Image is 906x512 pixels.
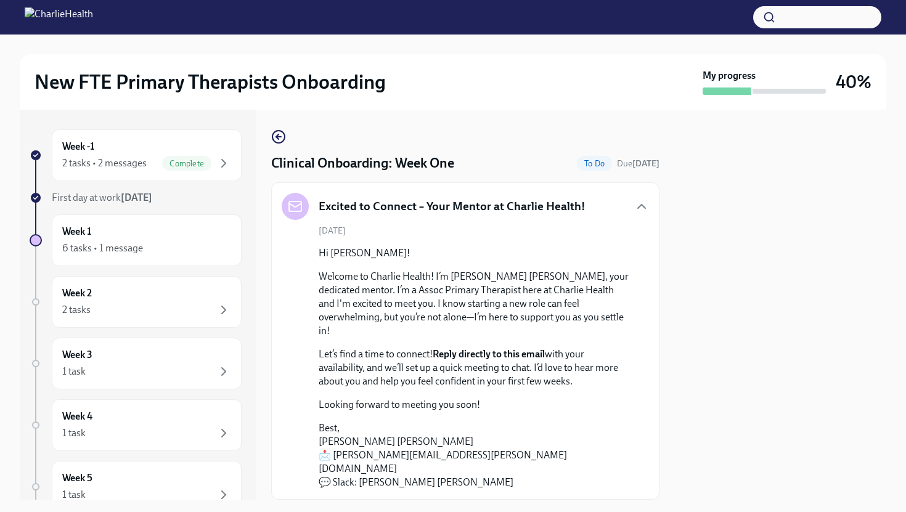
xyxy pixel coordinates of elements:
h6: Week 3 [62,348,92,362]
span: September 14th, 2025 07:00 [617,158,659,169]
p: Hi [PERSON_NAME]! [319,246,629,260]
strong: [DATE] [121,192,152,203]
h6: Week 5 [62,471,92,485]
a: Week 31 task [30,338,242,389]
h3: 40% [836,71,871,93]
div: 1 task [62,488,86,502]
a: Week -12 tasks • 2 messagesComplete [30,129,242,181]
div: 1 task [62,426,86,440]
img: CharlieHealth [25,7,93,27]
span: [DATE] [319,225,346,237]
span: First day at work [52,192,152,203]
div: 2 tasks • 2 messages [62,156,147,170]
span: Complete [162,159,211,168]
p: Looking forward to meeting you soon! [319,398,629,412]
h6: Week 2 [62,286,92,300]
h6: Week 4 [62,410,92,423]
h5: Excited to Connect – Your Mentor at Charlie Health! [319,198,586,214]
h4: Clinical Onboarding: Week One [271,154,454,173]
p: Let’s find a time to connect! with your availability, and we’ll set up a quick meeting to chat. I... [319,347,629,388]
div: 2 tasks [62,303,91,317]
h2: New FTE Primary Therapists Onboarding [35,70,386,94]
strong: [DATE] [632,158,659,169]
p: Welcome to Charlie Health! I’m [PERSON_NAME] [PERSON_NAME], your dedicated mentor. I’m a Assoc Pr... [319,270,629,338]
a: Week 16 tasks • 1 message [30,214,242,266]
h6: Week -1 [62,140,94,153]
div: 6 tasks • 1 message [62,242,143,255]
a: First day at work[DATE] [30,191,242,205]
span: Due [617,158,659,169]
strong: My progress [703,69,756,83]
a: Week 22 tasks [30,276,242,328]
p: Best, [PERSON_NAME] [PERSON_NAME] 📩 [PERSON_NAME][EMAIL_ADDRESS][PERSON_NAME][DOMAIN_NAME] 💬 Slac... [319,421,629,489]
strong: Reply directly to this email [433,348,545,360]
span: To Do [577,159,612,168]
h6: Week 1 [62,225,91,238]
a: Week 41 task [30,399,242,451]
div: 1 task [62,365,86,378]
